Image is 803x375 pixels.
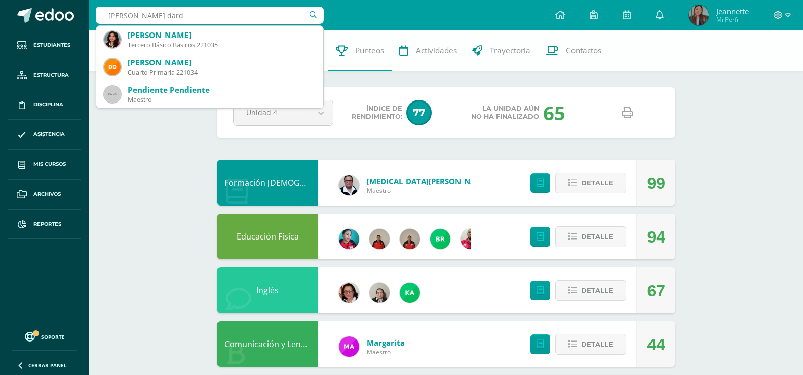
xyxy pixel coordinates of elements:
div: Educación Física [217,214,318,259]
span: Disciplina [33,100,63,109]
div: [PERSON_NAME] [128,30,315,41]
img: 2dc0b2ff2b3f2c9d63a76b0f86d1adfb.png [104,31,121,48]
img: 525b25e562e1b2fd5211d281b33393db.png [369,283,390,303]
span: Maestro [367,186,488,195]
div: 99 [647,160,665,206]
img: 4042270918fd6b5921d0ca12ded71c97.png [339,229,359,249]
a: Contactos [538,30,609,71]
span: Soporte [41,333,65,340]
img: 2b9ad40edd54c2f1af5f41f24ea34807.png [339,175,359,195]
a: Estudiantes [8,30,81,60]
span: Archivos [33,190,61,198]
div: 94 [647,214,665,260]
span: Jeannette [716,6,749,16]
img: 720c24124c15ba549e3e394e132c7bff.png [461,229,481,249]
span: Maestro [367,348,405,356]
span: Índice de Rendimiento: [352,105,402,121]
a: Reportes [8,210,81,240]
div: Formación Cristiana [217,160,318,206]
span: Mis cursos [33,160,66,168]
div: 65 [543,99,565,126]
div: Cuarto Primaria 221034 [128,68,315,77]
img: a64c3460752fcf2c5e8663a69b02fa63.png [400,283,420,303]
a: Unidad 4 [234,100,333,125]
span: 77 [406,100,432,125]
span: Punteos [355,45,384,56]
a: Punteos [328,30,392,71]
a: Estructura [8,60,81,90]
a: Trayectoria [465,30,538,71]
span: Actividades [416,45,457,56]
span: Detalle [581,227,613,246]
img: 2ca4f91e2a017358137dd701126cf722.png [339,283,359,303]
span: Reportes [33,220,61,228]
span: Detalle [581,335,613,354]
img: 139d064777fbe6bf61491abfdba402ef.png [400,229,420,249]
a: Formación [DEMOGRAPHIC_DATA] [224,177,355,188]
a: Soporte [12,329,77,343]
div: Comunicación y Lenguaje [217,321,318,367]
span: Cerrar panel [28,362,67,369]
img: d4deafe5159184ad8cadd3f58d7b9740.png [369,229,390,249]
div: Pendiente Pendiente [128,85,315,95]
a: Educación Física [237,231,299,242]
span: Unidad 4 [246,100,296,124]
span: Detalle [581,281,613,300]
a: Actividades [392,30,465,71]
a: Margarita [367,337,405,348]
span: Contactos [566,45,601,56]
button: Detalle [555,173,626,193]
img: e0e3018be148909e9b9cf69bbfc1c52d.png [689,5,709,25]
button: Detalle [555,334,626,355]
button: Detalle [555,280,626,301]
a: Archivos [8,180,81,210]
button: Detalle [555,226,626,247]
img: 7976fc47626adfddeb45c36bac81a772.png [430,229,450,249]
input: Busca un usuario... [96,7,324,24]
span: Trayectoria [490,45,530,56]
img: 982169c659605a718bed420dc7862649.png [339,336,359,357]
span: Detalle [581,174,613,192]
span: Estructura [33,71,69,79]
div: Inglés [217,267,318,313]
div: [PERSON_NAME] [128,57,315,68]
div: Tercero Básico Básicos 221035 [128,41,315,49]
img: 45x45 [104,86,121,103]
div: Maestro [128,95,315,104]
a: Comunicación y Lenguaje [224,338,322,350]
div: 67 [647,268,665,314]
span: La unidad aún no ha finalizado [471,105,539,121]
a: Asistencia [8,120,81,150]
span: Asistencia [33,130,65,139]
a: [MEDICAL_DATA][PERSON_NAME] [367,176,488,186]
a: Inglés [256,285,279,296]
a: Mis cursos [8,150,81,180]
img: 0524f16cf4291a46016ed085661dd5e8.png [104,59,121,75]
span: Estudiantes [33,41,70,49]
div: 44 [647,322,665,367]
span: Mi Perfil [716,15,749,24]
a: Disciplina [8,90,81,120]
